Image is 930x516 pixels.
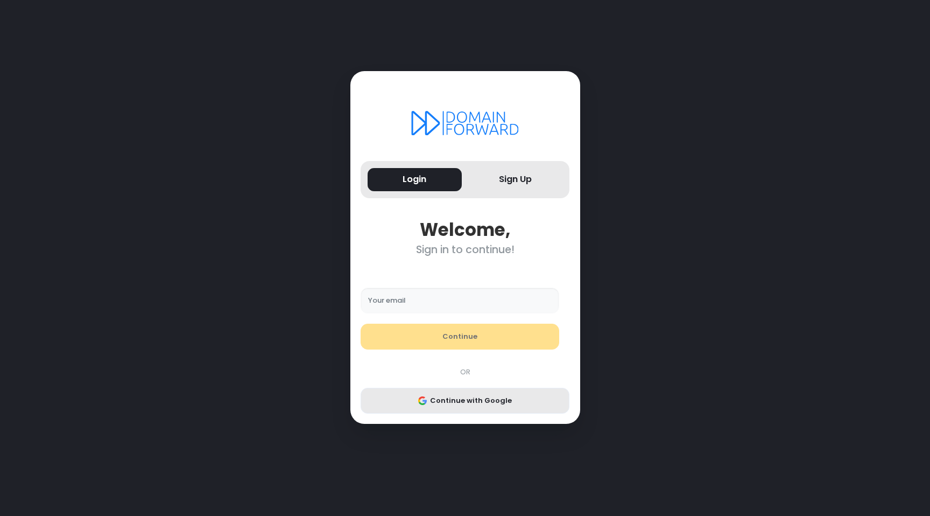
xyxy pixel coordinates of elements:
button: Sign Up [469,168,563,191]
button: Login [368,168,462,191]
div: Welcome, [361,219,569,240]
div: Sign in to continue! [361,243,569,256]
div: OR [355,367,575,378]
button: Continue with Google [361,388,569,414]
